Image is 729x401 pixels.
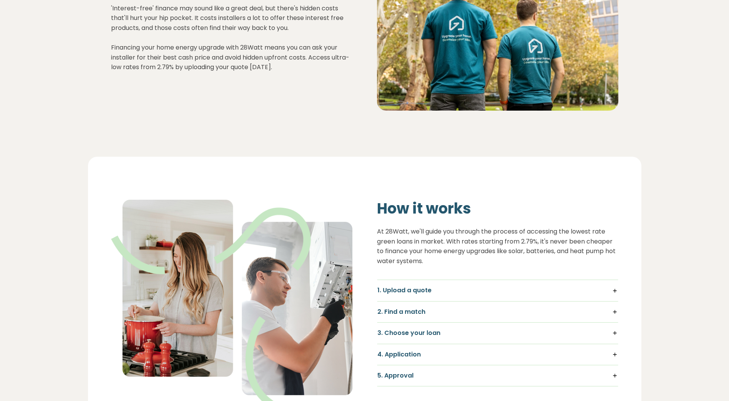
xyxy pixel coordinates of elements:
[377,200,618,217] h2: How it works
[377,286,618,295] h5: 1. Upload a quote
[111,3,352,72] p: 'Interest-free' finance may sound like a great deal, but there's hidden costs that'll hurt your h...
[377,350,618,359] h5: 4. Application
[377,329,618,337] h5: 3. Choose your loan
[377,371,618,380] h5: 5. Approval
[377,308,618,316] h5: 2. Find a match
[377,227,618,266] p: At 28Watt, we'll guide you through the process of accessing the lowest rate green loans in market...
